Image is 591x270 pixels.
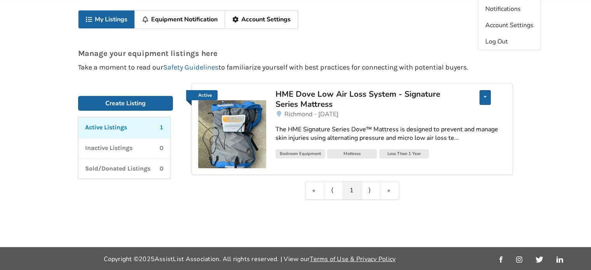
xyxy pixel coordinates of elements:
img: linkedin_link [556,256,563,263]
img: bedroom equipment-hme dove low air loss system - signature series mattress [198,100,266,168]
span: Account Settings [485,21,533,30]
a: My Listings [78,10,135,28]
a: HME Dove Low Air Loss System - Signature Series Mattress [275,90,457,110]
img: instagram_link [516,256,522,263]
a: Equipment Notification [135,10,225,28]
div: Bedroom Equipment [275,149,325,159]
a: The HME Signature Series Dove™ Mattress is designed to prevent and manage skin injuries using alt... [275,119,506,149]
a: Richmond - [DATE] [275,110,506,119]
img: facebook_link [499,256,502,263]
img: twitter_link [535,256,543,263]
a: Next item [361,181,380,199]
a: Previous item [324,181,343,199]
a: Active [186,90,218,100]
div: HME Dove Low Air Loss System - Signature Series Mattress [275,89,457,110]
p: Inactive Listings [85,144,132,153]
p: 1 [160,123,164,132]
a: Terms of Use & Privacy Policy [310,255,396,263]
a: First item [305,181,324,199]
div: Pagination Navigation [305,181,399,200]
div: The HME Signature Series Dove™ Mattress is designed to prevent and manage skin injuries using alt... [275,125,506,143]
span: Log Out [485,37,508,46]
a: Create Listing [78,96,173,111]
a: Account Settings [225,10,298,28]
p: Active Listings [85,123,127,132]
p: Take a moment to read our to familiarize yourself with best practices for connecting with potenti... [78,64,513,71]
a: Bedroom EquipmentMattressLess Than 1 Year [275,149,506,160]
a: Safety Guidelines [163,63,218,71]
p: Manage your equipment listings here [78,49,513,57]
div: Less Than 1 Year [379,149,429,159]
div: Mattress [327,149,377,159]
a: 1 [343,181,361,199]
p: 0 [160,164,164,173]
p: 0 [160,144,164,153]
a: Last item [380,181,399,199]
span: Richmond - [DATE] [284,110,338,118]
a: Active [198,90,266,168]
p: Sold/Donated Listings [85,164,150,173]
span: Notifications [485,5,521,13]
